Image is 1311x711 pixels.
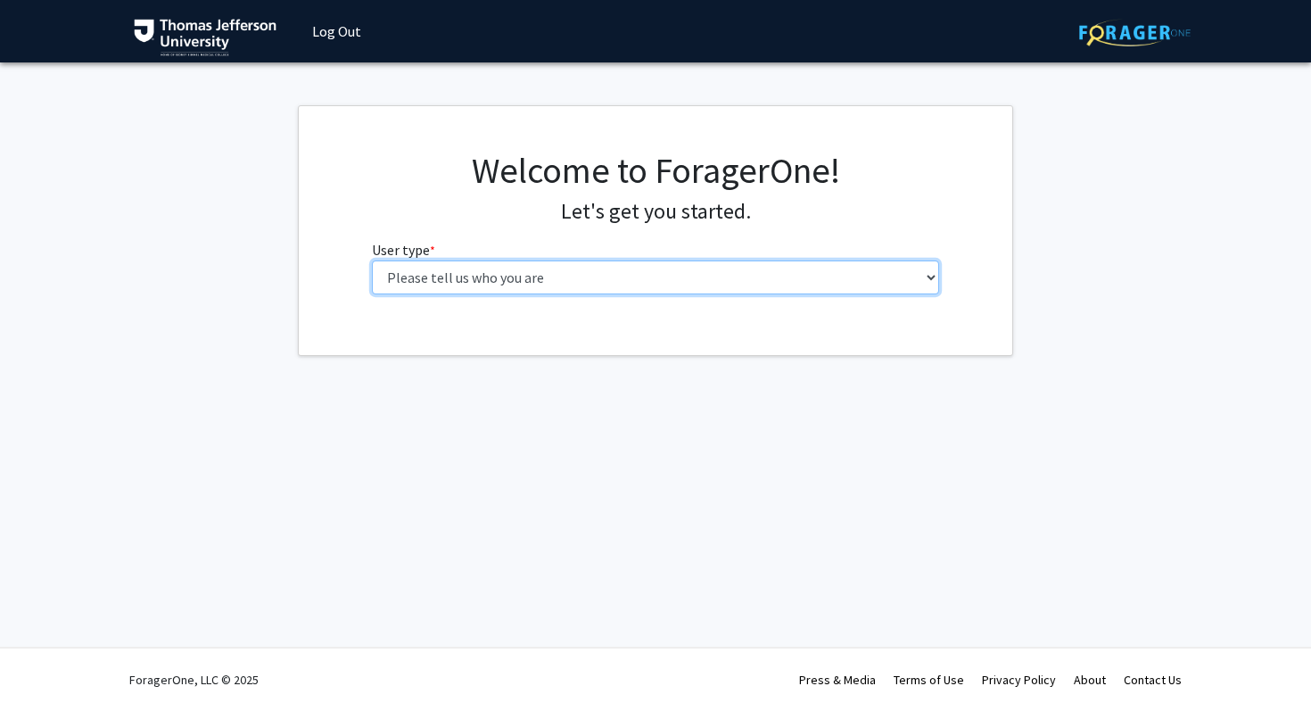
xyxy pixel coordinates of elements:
h4: Let's get you started. [372,199,940,225]
div: ForagerOne, LLC © 2025 [129,649,259,711]
a: Terms of Use [894,672,964,688]
label: User type [372,239,435,260]
a: Press & Media [799,672,876,688]
img: ForagerOne Logo [1079,19,1191,46]
h1: Welcome to ForagerOne! [372,149,940,192]
iframe: Chat [13,631,76,698]
img: Thomas Jefferson University Logo [134,19,276,56]
a: Privacy Policy [982,672,1056,688]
